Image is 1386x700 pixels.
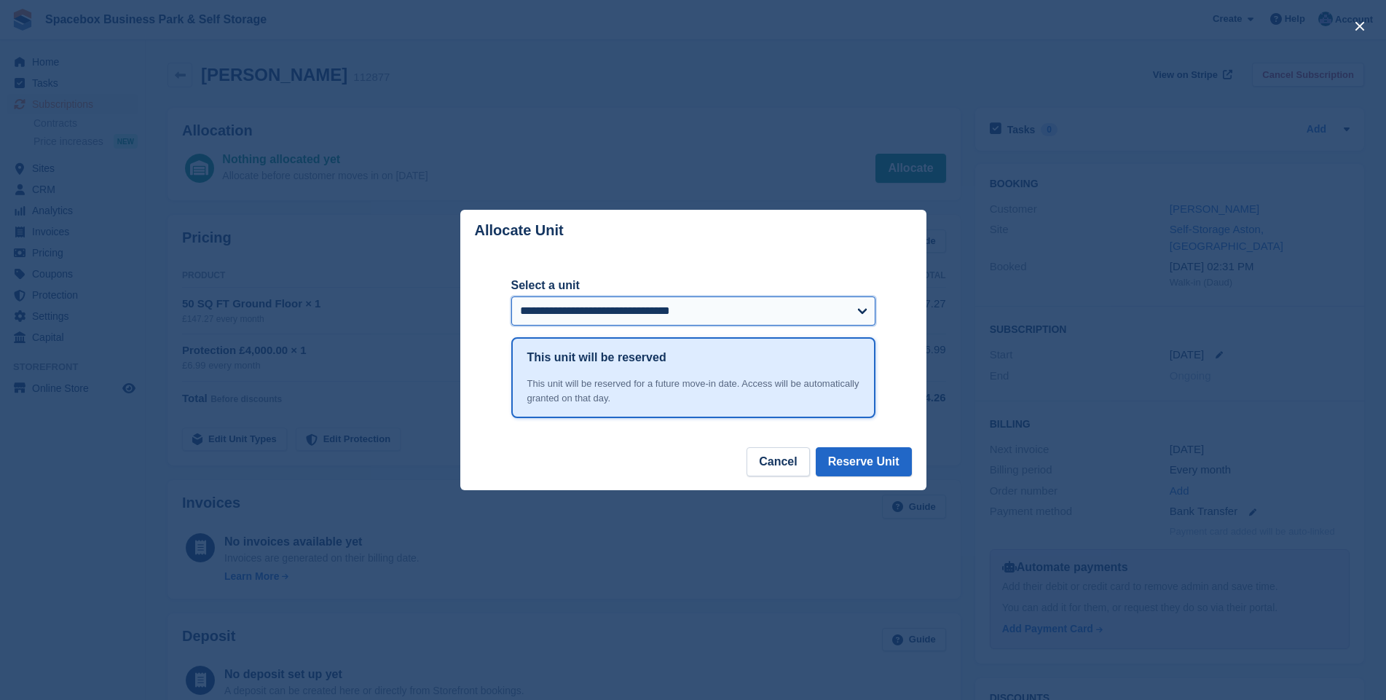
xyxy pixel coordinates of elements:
[747,447,809,476] button: Cancel
[816,447,912,476] button: Reserve Unit
[527,349,666,366] h1: This unit will be reserved
[1348,15,1371,38] button: close
[475,222,564,239] p: Allocate Unit
[527,377,859,405] div: This unit will be reserved for a future move-in date. Access will be automatically granted on tha...
[511,277,875,294] label: Select a unit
